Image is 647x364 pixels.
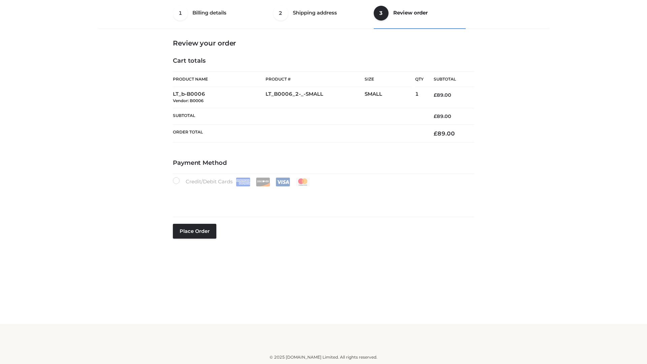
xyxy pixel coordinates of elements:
th: Qty [415,71,424,87]
img: Amex [236,178,250,186]
th: Product Name [173,71,266,87]
span: £ [434,92,437,98]
bdi: 89.00 [434,130,455,137]
h3: Review your order [173,39,474,47]
td: 1 [415,87,424,108]
img: Discover [256,178,270,186]
td: LT_B0006_2-_-SMALL [266,87,365,108]
th: Subtotal [173,108,424,124]
th: Product # [266,71,365,87]
h4: Cart totals [173,57,474,65]
bdi: 89.00 [434,113,451,119]
label: Credit/Debit Cards [173,177,311,186]
th: Order Total [173,125,424,143]
small: Vendor: B0006 [173,98,204,103]
td: SMALL [365,87,415,108]
h4: Payment Method [173,159,474,167]
bdi: 89.00 [434,92,451,98]
td: LT_b-B0006 [173,87,266,108]
button: Place order [173,224,216,239]
span: £ [434,130,437,137]
img: Mastercard [296,178,310,186]
div: © 2025 [DOMAIN_NAME] Limited. All rights reserved. [100,354,547,361]
img: Visa [276,178,290,186]
th: Subtotal [424,72,474,87]
iframe: Secure payment input frame [172,185,473,210]
th: Size [365,72,412,87]
span: £ [434,113,437,119]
